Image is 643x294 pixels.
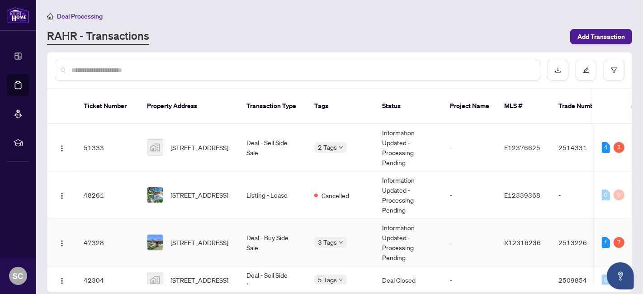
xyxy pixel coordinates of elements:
[614,237,624,248] div: 7
[170,190,228,200] span: [STREET_ADDRESS]
[47,28,149,45] a: RAHR - Transactions
[443,219,497,266] td: -
[13,270,24,282] span: SC
[602,142,610,153] div: 4
[497,89,551,124] th: MLS #
[239,89,307,124] th: Transaction Type
[76,171,140,219] td: 48261
[443,124,497,171] td: -
[321,190,349,200] span: Cancelled
[602,275,610,285] div: 0
[583,67,589,73] span: edit
[375,124,443,171] td: Information Updated - Processing Pending
[170,142,228,152] span: [STREET_ADDRESS]
[147,187,163,203] img: thumbnail-img
[55,140,69,155] button: Logo
[58,277,66,285] img: Logo
[147,235,163,250] img: thumbnail-img
[443,171,497,219] td: -
[607,262,634,289] button: Open asap
[555,67,561,73] span: download
[339,145,343,150] span: down
[318,275,337,285] span: 5 Tags
[339,278,343,282] span: down
[375,171,443,219] td: Information Updated - Processing Pending
[375,89,443,124] th: Status
[602,237,610,248] div: 1
[443,89,497,124] th: Project Name
[577,29,625,44] span: Add Transaction
[339,240,343,245] span: down
[76,89,140,124] th: Ticket Number
[604,60,624,81] button: filter
[551,219,615,266] td: 2513226
[147,272,163,288] img: thumbnail-img
[318,237,337,247] span: 3 Tags
[551,171,615,219] td: -
[55,235,69,250] button: Logo
[170,237,228,247] span: [STREET_ADDRESS]
[551,124,615,171] td: 2514331
[611,67,617,73] span: filter
[7,7,29,24] img: logo
[58,240,66,247] img: Logo
[147,140,163,155] img: thumbnail-img
[55,188,69,202] button: Logo
[239,171,307,219] td: Listing - Lease
[55,273,69,287] button: Logo
[170,275,228,285] span: [STREET_ADDRESS]
[239,219,307,266] td: Deal - Buy Side Sale
[551,266,615,294] td: 2509854
[58,192,66,199] img: Logo
[58,145,66,152] img: Logo
[239,266,307,294] td: Deal - Sell Side Lease
[602,190,610,200] div: 0
[76,219,140,266] td: 47328
[76,266,140,294] td: 42304
[614,142,624,153] div: 5
[504,238,541,247] span: X12316236
[76,124,140,171] td: 51333
[57,12,103,20] span: Deal Processing
[375,219,443,266] td: Information Updated - Processing Pending
[504,191,540,199] span: E12339368
[443,266,497,294] td: -
[307,89,375,124] th: Tags
[548,60,568,81] button: download
[239,124,307,171] td: Deal - Sell Side Sale
[576,60,596,81] button: edit
[614,190,624,200] div: 0
[318,142,337,152] span: 2 Tags
[504,143,540,152] span: E12376625
[140,89,239,124] th: Property Address
[551,89,615,124] th: Trade Number
[47,13,53,19] span: home
[375,266,443,294] td: Deal Closed
[570,29,632,44] button: Add Transaction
